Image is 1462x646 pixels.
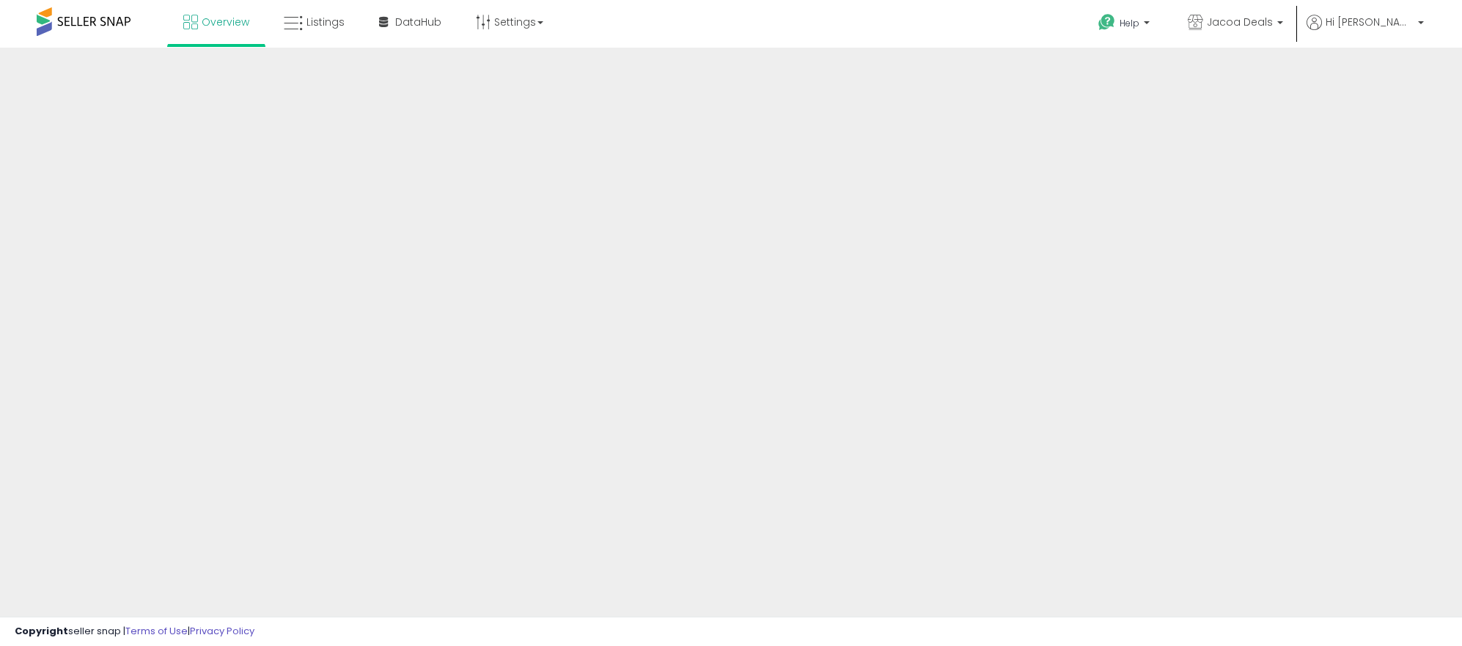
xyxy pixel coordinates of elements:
a: Terms of Use [125,624,188,638]
a: Privacy Policy [190,624,254,638]
i: Get Help [1098,13,1116,32]
span: Help [1120,17,1139,29]
span: Overview [202,15,249,29]
strong: Copyright [15,624,68,638]
a: Help [1087,2,1164,48]
span: Hi [PERSON_NAME] [1326,15,1414,29]
div: seller snap | | [15,625,254,639]
span: DataHub [395,15,441,29]
span: Listings [306,15,345,29]
a: Hi [PERSON_NAME] [1307,15,1424,48]
span: Jacoa Deals [1207,15,1273,29]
